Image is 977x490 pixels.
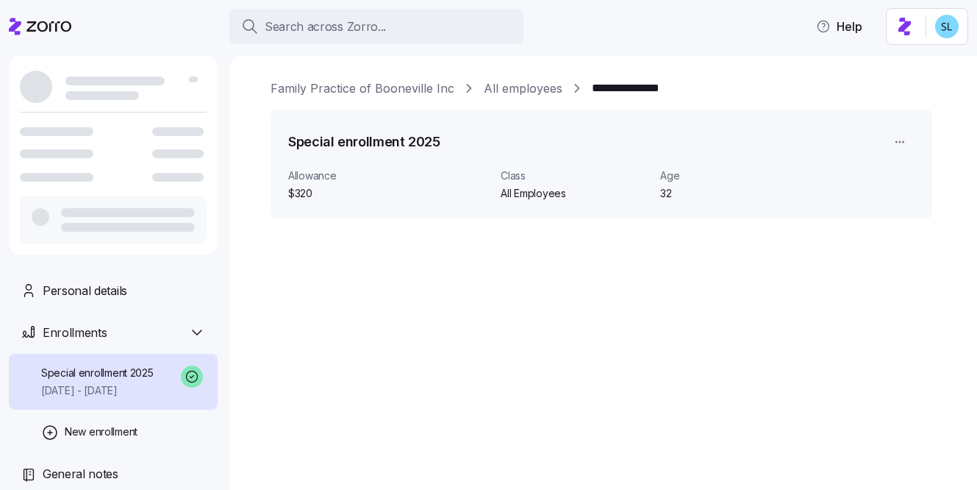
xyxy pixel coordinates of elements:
[43,324,107,342] span: Enrollments
[935,15,959,38] img: 7c620d928e46699fcfb78cede4daf1d1
[65,425,137,439] span: New enrollment
[41,366,154,380] span: Special enrollment 2025
[804,12,874,41] button: Help
[41,383,154,398] span: [DATE] - [DATE]
[271,79,454,98] a: Family Practice of Booneville Inc
[501,186,648,201] span: All Employees
[484,79,562,98] a: All employees
[43,282,127,300] span: Personal details
[660,168,808,183] span: Age
[660,186,808,201] span: 32
[265,18,386,36] span: Search across Zorro...
[288,132,440,151] h1: Special enrollment 2025
[288,168,489,183] span: Allowance
[501,168,648,183] span: Class
[43,465,118,483] span: General notes
[229,9,523,44] button: Search across Zorro...
[288,186,489,201] span: $320
[816,18,862,35] span: Help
